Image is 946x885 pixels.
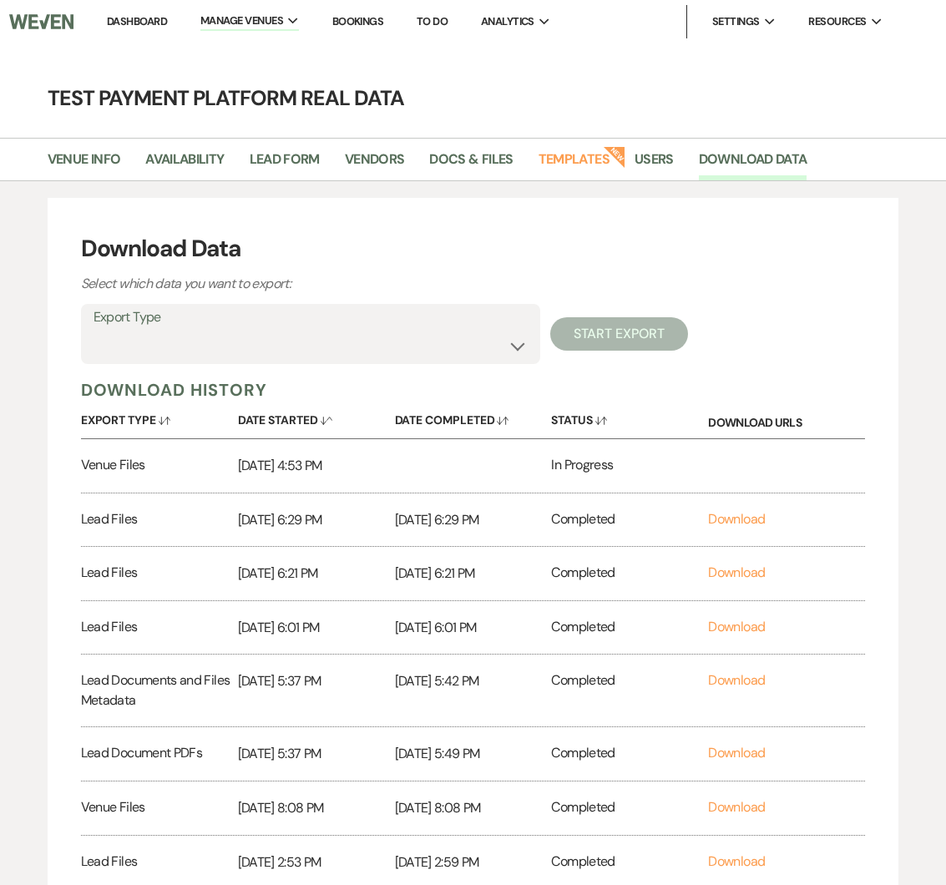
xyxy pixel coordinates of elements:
[395,401,552,433] button: Date Completed
[417,14,448,28] a: To Do
[550,317,688,351] button: Start Export
[238,617,395,639] p: [DATE] 6:01 PM
[81,493,238,547] div: Lead Files
[238,797,395,819] p: [DATE] 8:08 PM
[332,14,384,28] a: Bookings
[429,149,513,180] a: Docs & Files
[238,455,395,477] p: [DATE] 4:53 PM
[238,670,395,692] p: [DATE] 5:37 PM
[551,655,708,726] div: Completed
[81,439,238,493] div: Venue Files
[539,149,610,180] a: Templates
[708,510,765,528] a: Download
[238,852,395,873] p: [DATE] 2:53 PM
[708,744,765,761] a: Download
[107,14,167,28] a: Dashboard
[551,601,708,655] div: Completed
[81,781,238,835] div: Venue Files
[238,743,395,765] p: [DATE] 5:37 PM
[708,564,765,581] a: Download
[395,797,552,819] p: [DATE] 8:08 PM
[238,401,395,433] button: Date Started
[81,655,238,726] div: Lead Documents and Files Metadata
[551,727,708,781] div: Completed
[81,601,238,655] div: Lead Files
[81,379,866,401] h5: Download History
[81,273,665,295] p: Select which data you want to export:
[712,13,760,30] span: Settings
[200,13,283,29] span: Manage Venues
[81,401,238,433] button: Export Type
[48,149,121,180] a: Venue Info
[81,727,238,781] div: Lead Document PDFs
[603,144,626,168] strong: New
[708,401,865,438] div: Download URLs
[238,509,395,531] p: [DATE] 6:29 PM
[250,149,320,180] a: Lead Form
[708,798,765,816] a: Download
[9,4,73,39] img: Weven Logo
[395,563,552,584] p: [DATE] 6:21 PM
[551,401,708,433] button: Status
[808,13,866,30] span: Resources
[238,563,395,584] p: [DATE] 6:21 PM
[481,13,534,30] span: Analytics
[81,231,866,266] h3: Download Data
[395,670,552,692] p: [DATE] 5:42 PM
[145,149,224,180] a: Availability
[551,493,708,547] div: Completed
[395,509,552,531] p: [DATE] 6:29 PM
[708,852,765,870] a: Download
[81,547,238,600] div: Lead Files
[551,547,708,600] div: Completed
[94,306,528,330] label: Export Type
[708,618,765,635] a: Download
[699,149,807,180] a: Download Data
[708,671,765,689] a: Download
[345,149,405,180] a: Vendors
[551,439,708,493] div: In Progress
[395,617,552,639] p: [DATE] 6:01 PM
[395,852,552,873] p: [DATE] 2:59 PM
[395,743,552,765] p: [DATE] 5:49 PM
[551,781,708,835] div: Completed
[635,149,674,180] a: Users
